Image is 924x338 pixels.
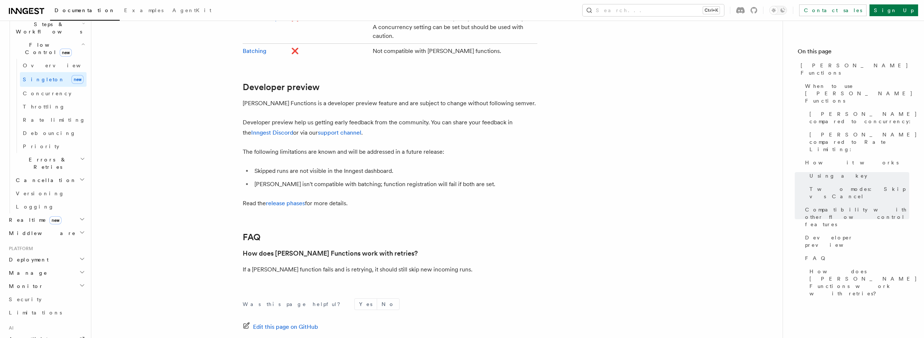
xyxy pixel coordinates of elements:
a: Versioning [13,187,87,200]
span: Two modes: Skip vs Cancel [809,185,909,200]
a: Developer preview [243,82,320,92]
a: FAQ [802,252,909,265]
span: [PERSON_NAME] compared to Rate Limiting: [809,131,917,153]
a: [PERSON_NAME] Functions [798,59,909,79]
a: Developer preview [802,231,909,252]
a: Debouncing [20,127,87,140]
a: Singletonnew [20,72,87,87]
button: Manage [6,266,87,280]
a: Logging [13,200,87,213]
button: Deployment [6,253,87,266]
h4: On this page [798,47,909,59]
button: Search...Ctrl+K [583,4,724,16]
td: Not compatible with [PERSON_NAME] functions. [370,44,537,59]
p: If a [PERSON_NAME] function fails and is retrying, it should still skip new incoming runs. [243,264,537,275]
span: Debouncing [23,130,76,136]
span: How does [PERSON_NAME] Functions work with retries? [809,268,917,297]
span: Logging [16,204,54,210]
p: Developer preview help us getting early feedback from the community. You can share your feedback ... [243,117,537,138]
span: Developer preview [805,234,909,249]
div: Flow Controlnew [13,59,87,153]
a: Edit this page on GitHub [243,322,318,332]
a: [PERSON_NAME] compared to concurrency: [807,107,909,128]
a: Documentation [50,2,120,21]
span: Security [9,296,42,302]
button: Monitor [6,280,87,293]
td: ❌ [288,44,370,59]
p: The following limitations are known and will be addressed in a future release: [243,147,537,157]
button: Flow Controlnew [13,38,87,59]
a: FAQ [243,232,260,242]
div: Inngest Functions [6,4,87,213]
button: No [377,299,399,310]
a: Security [6,293,87,306]
a: Batching [243,47,266,54]
span: AgentKit [172,7,211,13]
span: Monitor [6,282,43,290]
span: Edit this page on GitHub [253,322,318,332]
span: Throttling [23,104,65,110]
a: Overview [20,59,87,72]
span: Overview [23,63,99,68]
button: Cancellation [13,174,87,187]
span: Middleware [6,230,76,237]
a: release phases [266,200,305,207]
span: When to use [PERSON_NAME] Functions [805,82,913,104]
span: new [60,49,72,57]
button: Realtimenew [6,213,87,227]
a: [PERSON_NAME] compared to Rate Limiting: [807,128,909,156]
a: Using a key [807,169,909,182]
span: Priority [23,143,59,149]
span: [PERSON_NAME] compared to concurrency: [809,110,917,125]
span: Platform [6,246,33,252]
a: AgentKit [168,2,216,20]
a: Throttling [20,100,87,113]
span: Documentation [55,7,115,13]
span: Singleton [23,77,65,82]
a: When to use [PERSON_NAME] Functions [802,79,909,107]
a: Inngest Discord [251,129,293,136]
button: Toggle dark mode [769,6,787,15]
span: new [49,216,62,224]
span: Deployment [6,256,49,263]
span: How it works [805,159,899,166]
span: Examples [124,7,164,13]
span: Steps & Workflows [13,21,82,35]
p: [PERSON_NAME] Functions is a developer preview feature and are subject to change without followin... [243,98,537,108]
a: How does [PERSON_NAME] Functions work with retries? [243,248,418,259]
span: Cancellation [13,177,77,184]
a: Examples [120,2,168,20]
span: AI [6,325,14,331]
span: Using a key [809,172,867,179]
a: support channel [318,129,361,136]
span: Realtime [6,216,62,224]
a: Limitations [6,306,87,319]
span: [PERSON_NAME] Functions [801,62,909,77]
button: Yes [355,299,377,310]
a: Priority [20,140,87,153]
li: Skipped runs are not visible in the Inngest dashboard. [252,166,537,176]
a: Concurrency [20,87,87,100]
button: Steps & Workflows [13,18,87,38]
button: Middleware [6,227,87,240]
span: Limitations [9,310,62,316]
kbd: Ctrl+K [703,7,720,14]
td: [PERSON_NAME] functions implicitly have a concurrency of 1. A concurrency setting can be set but ... [370,11,537,44]
span: Concurrency [23,90,71,96]
a: How does [PERSON_NAME] Functions work with retries? [807,265,909,300]
span: Manage [6,269,48,277]
a: Two modes: Skip vs Cancel [807,182,909,203]
span: Compatibility with other flow control features [805,206,909,228]
a: Rate limiting [20,113,87,127]
p: Read the for more details. [243,198,537,209]
a: Sign Up [869,4,918,16]
a: Compatibility with other flow control features [802,203,909,231]
p: Was this page helpful? [243,300,345,308]
span: Flow Control [13,41,81,56]
span: new [71,75,84,84]
span: FAQ [805,255,829,262]
a: How it works [802,156,909,169]
li: [PERSON_NAME] isn't compatible with batching; function registration will fail if both are set. [252,179,537,189]
span: Versioning [16,191,64,196]
td: ❌ [288,11,370,44]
